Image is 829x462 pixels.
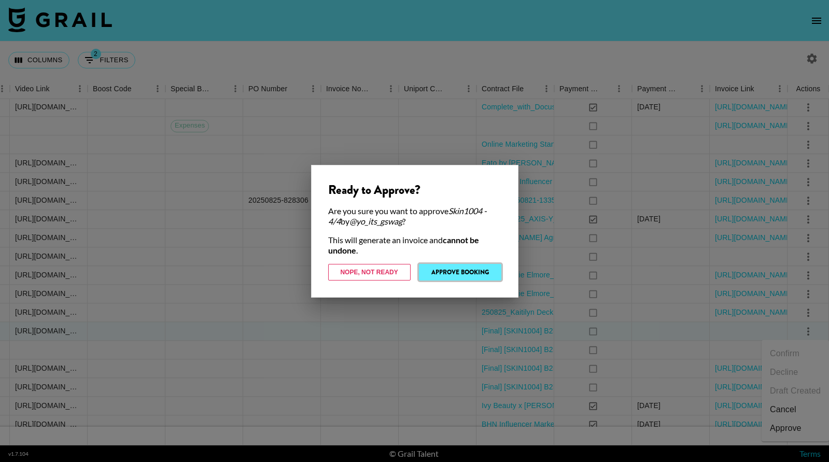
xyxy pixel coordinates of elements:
div: This will generate an invoice and . [328,235,501,256]
em: Skin1004 - 4/4 [328,206,487,226]
strong: cannot be undone [328,235,479,255]
button: Approve Booking [419,264,501,281]
div: Ready to Approve? [328,182,501,198]
em: @ yo_its_gswag [349,216,402,226]
div: Are you sure you want to approve by ? [328,206,501,227]
button: Nope, Not Ready [328,264,411,281]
